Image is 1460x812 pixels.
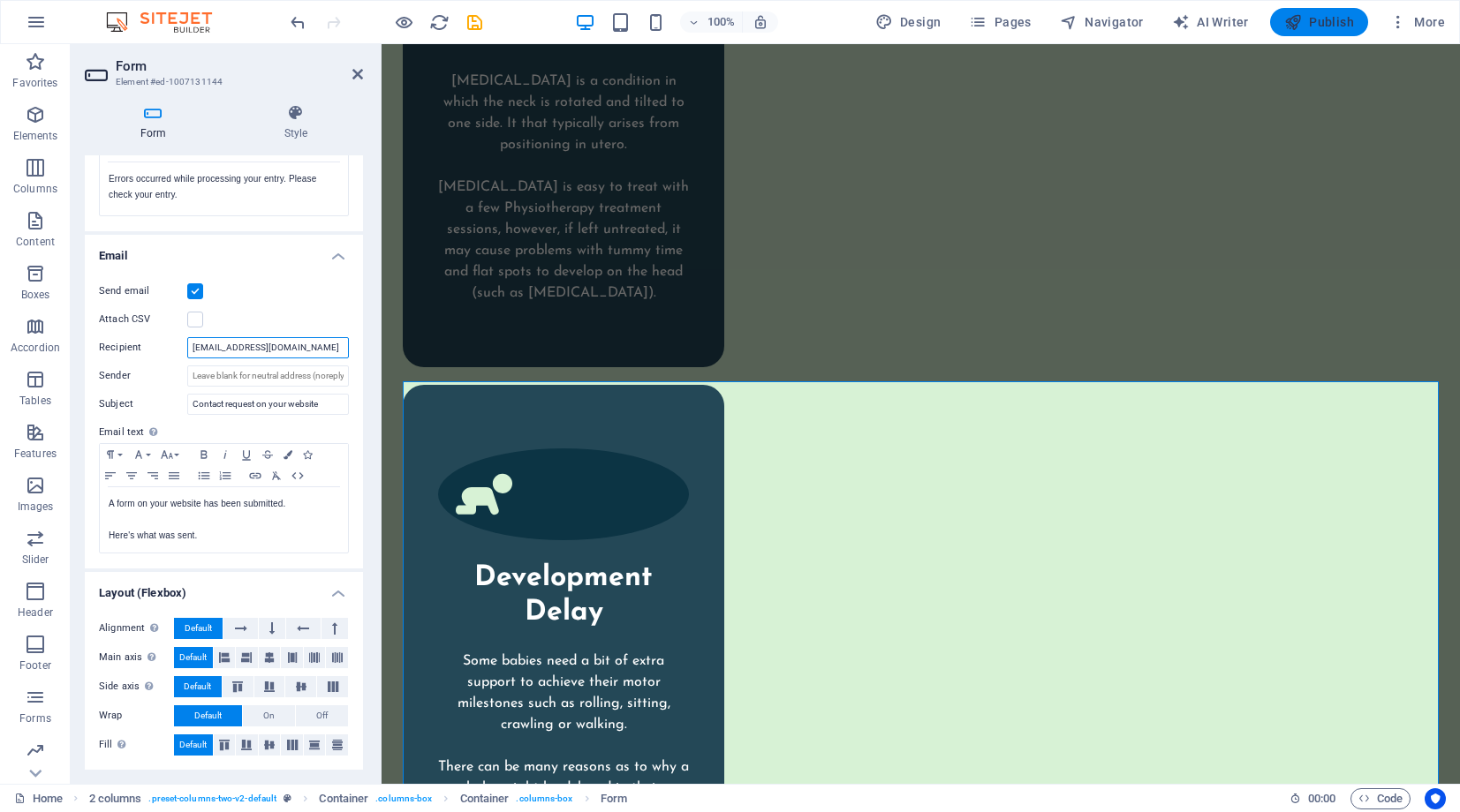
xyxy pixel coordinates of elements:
i: Reload page [429,12,450,33]
button: 100% [680,11,743,33]
i: On resize automatically adjust zoom level to fit chosen device. [753,14,768,30]
p: Tables [19,394,51,408]
button: reload [428,11,450,33]
button: Usercentrics [1425,788,1446,809]
button: Default [174,734,213,756]
button: Underline (⌘U) [236,444,257,465]
button: Click here to leave preview mode and continue editing [393,11,414,33]
i: Save (Ctrl+S) [465,12,485,33]
span: 00 00 [1308,788,1335,809]
i: This element is a customizable preset [284,793,291,803]
button: Publish [1270,8,1368,36]
button: undo [287,11,308,33]
button: Insert Link [245,465,266,486]
button: Pages [962,8,1038,36]
h4: Email [85,235,363,267]
button: Unordered List [193,465,215,486]
span: Click to select. Double-click to edit [460,788,510,809]
button: Default [174,647,213,668]
span: More [1389,13,1445,31]
label: Subject [99,394,187,415]
button: save [464,11,485,33]
label: Sender [99,365,187,387]
button: More [1382,8,1452,36]
button: Design [868,8,949,36]
p: Forms [19,711,51,726]
h4: Layout (Flexbox) [85,572,363,604]
span: Design [875,13,942,31]
input: Leave blank for neutral address (noreply@sitehub.io) [187,365,349,387]
p: Accordion [11,341,60,355]
label: Wrap [99,705,174,726]
label: Send email [99,281,187,302]
span: Click to select. Double-click to edit [319,788,368,809]
button: Strikethrough [257,444,278,465]
label: Side axis [99,676,174,697]
button: On [243,705,295,726]
button: Clear Formatting [266,465,287,486]
span: Default [179,647,207,668]
p: Header [18,605,53,620]
span: On [263,705,275,726]
h6: 100% [707,11,735,33]
button: Icons [298,444,317,465]
p: Boxes [21,288,50,302]
a: Click to cancel selection. Double-click to open Pages [14,788,63,809]
button: Code [1350,788,1411,809]
input: Email subject... [187,394,349,415]
button: Align Right [142,465,163,486]
label: Attach CSV [99,309,187,330]
i: Undo: Change recipient (Ctrl+Z) [288,12,308,33]
button: HTML [287,465,308,486]
h2: Form [116,58,363,74]
img: Editor Logo [102,11,234,33]
p: Elements [13,129,58,143]
nav: breadcrumb [89,788,628,809]
h3: Element #ed-1007131144 [116,74,328,90]
span: Default [185,618,212,639]
p: Slider [22,553,49,567]
button: Navigator [1053,8,1151,36]
button: Font Family [128,444,156,465]
span: Default [184,676,211,697]
button: Paragraph Format [100,444,128,465]
h4: Form [85,104,229,141]
span: AI Writer [1172,13,1249,31]
div: Design (Ctrl+Alt+Y) [868,8,949,36]
button: Italic (⌘I) [215,444,236,465]
label: Recipient [99,337,187,358]
h4: Style [229,104,363,141]
span: . columns-box [516,788,572,809]
p: Favorites [12,76,57,90]
span: : [1320,792,1323,805]
p: Errors occurred while processing your entry. Please check your entry. [109,171,339,203]
p: Content [16,235,55,249]
h6: Session time [1290,788,1336,809]
span: Off [316,705,328,726]
span: Navigator [1060,13,1144,31]
p: A form on your website has been submitted. [109,496,339,512]
button: Bold (⌘B) [193,444,215,465]
button: Font Size [156,444,185,465]
span: . preset-columns-two-v2-default [148,788,276,809]
p: Here's what was sent. [109,528,339,544]
span: Click to select. Double-click to edit [601,788,627,809]
button: Default [174,676,222,697]
button: Default [174,618,223,639]
p: Images [18,500,54,514]
span: . columns-box [375,788,432,809]
p: Features [14,447,57,461]
input: Leave blank for customer address... [187,337,349,358]
span: Publish [1284,13,1354,31]
button: Align Left [100,465,121,486]
button: Off [296,705,348,726]
p: Footer [19,658,51,673]
button: Default [174,705,242,726]
label: Alignment [99,618,174,639]
button: Align Center [121,465,142,486]
label: Email text [99,422,349,443]
button: AI Writer [1165,8,1256,36]
span: Pages [969,13,1031,31]
span: Code [1358,788,1403,809]
span: Default [194,705,222,726]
